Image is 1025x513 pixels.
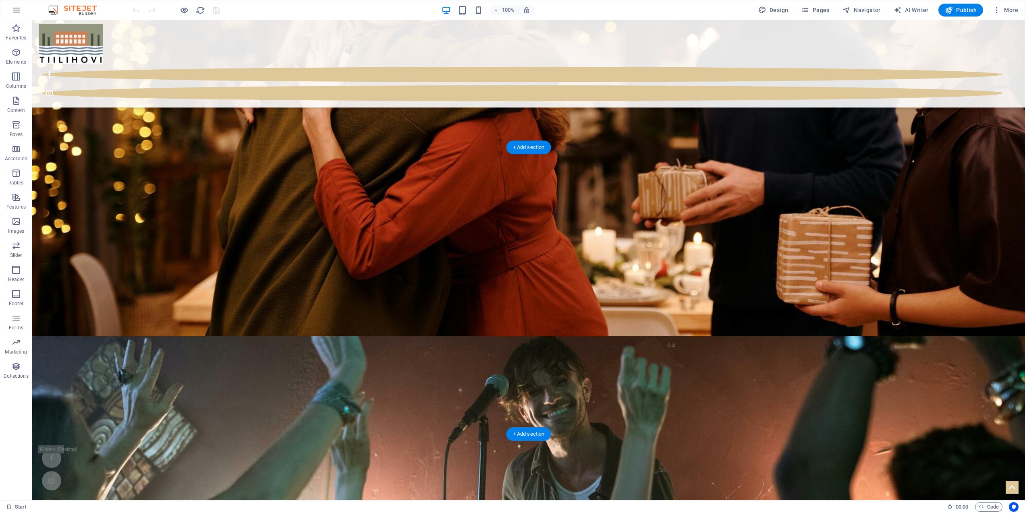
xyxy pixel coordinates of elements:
h6: 100% [502,5,515,15]
span: Pages [801,6,829,14]
p: Marketing [5,349,27,355]
i: On resize automatically adjust zoom level to fit chosen device. [523,6,530,14]
p: Boxes [10,131,23,138]
button: More [990,4,1021,17]
button: AI Writer [890,4,932,17]
p: Collections [4,373,28,379]
span: Design [758,6,788,14]
button: 100% [490,5,519,15]
p: Accordion [5,155,27,162]
p: Favorites [6,35,26,41]
button: Click here to leave preview mode and continue editing [179,5,189,15]
p: Images [8,228,25,234]
p: Features [6,204,26,210]
div: + Add section [506,427,551,441]
button: Usercentrics [1009,502,1019,512]
p: Header [8,276,24,283]
button: reload [195,5,205,15]
p: Tables [9,180,23,186]
i: Reload page [196,6,205,15]
p: Forms [9,325,23,331]
p: Footer [9,300,23,307]
button: Code [975,502,1002,512]
button: Design [755,4,792,17]
p: Content [7,107,25,114]
span: AI Writer [894,6,929,14]
p: Slider [10,252,23,259]
span: Code [979,502,999,512]
button: Pages [798,4,832,17]
span: : [961,504,963,510]
button: Publish [938,4,983,17]
a: Click to cancel selection. Double-click to open Pages [6,502,27,512]
div: + Add section [506,141,551,154]
p: Columns [6,83,26,89]
button: Navigator [839,4,884,17]
span: More [993,6,1018,14]
span: Navigator [842,6,881,14]
img: Editor Logo [46,5,107,15]
div: Design (Ctrl+Alt+Y) [755,4,792,17]
span: 00 00 [956,502,968,512]
h6: Session time [947,502,969,512]
span: Publish [945,6,977,14]
p: Elements [6,59,27,65]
